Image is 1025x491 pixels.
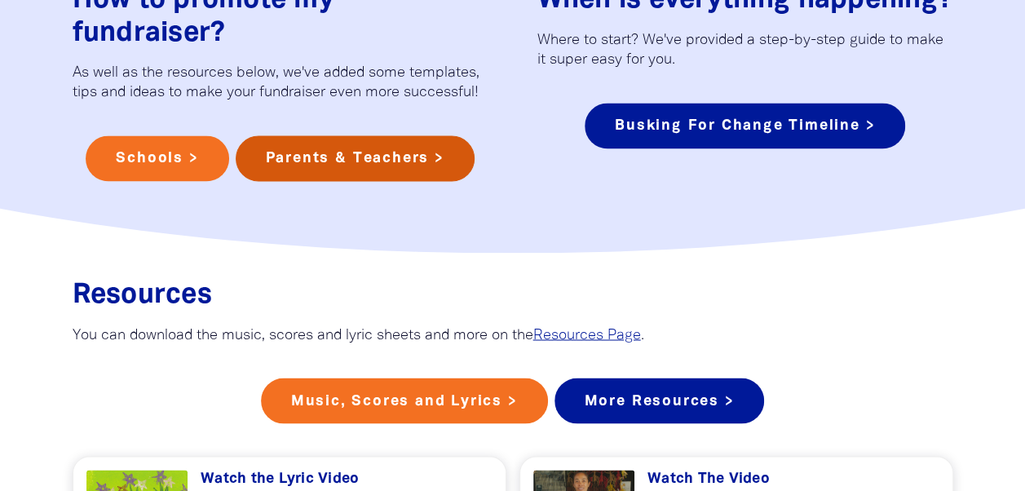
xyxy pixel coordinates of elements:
a: Resources Page [533,328,641,342]
a: Busking For Change Timeline > [585,103,905,148]
h3: Watch the Lyric Video [201,470,493,488]
a: Parents & Teachers > [236,135,475,181]
p: Where to start? We've provided a step-by-step guide to make it super easy for you. [537,31,953,70]
h3: Watch The Video [647,470,939,488]
p: You can download the music, scores and lyric sheets and more on the . [73,325,953,345]
a: Schools > [86,135,228,181]
span: Resources [73,282,212,307]
p: As well as the resources below, we've added some templates, tips and ideas to make your fundraise... [73,64,488,103]
a: Music, Scores and Lyrics > [261,378,548,423]
a: More Resources > [554,378,765,423]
